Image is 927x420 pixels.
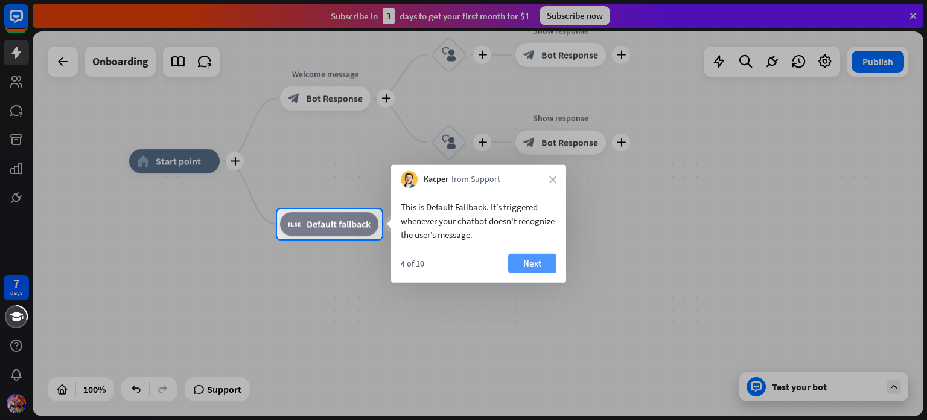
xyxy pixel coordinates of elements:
div: 4 of 10 [401,258,424,269]
i: close [549,176,556,183]
span: Default fallback [307,218,371,230]
span: from Support [451,173,500,186]
div: This is Default Fallback. It’s triggered whenever your chatbot doesn't recognize the user’s message. [401,200,556,242]
button: Open LiveChat chat widget [10,5,46,41]
i: block_fallback [288,218,301,230]
button: Next [508,254,556,273]
span: Kacper [424,173,448,186]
